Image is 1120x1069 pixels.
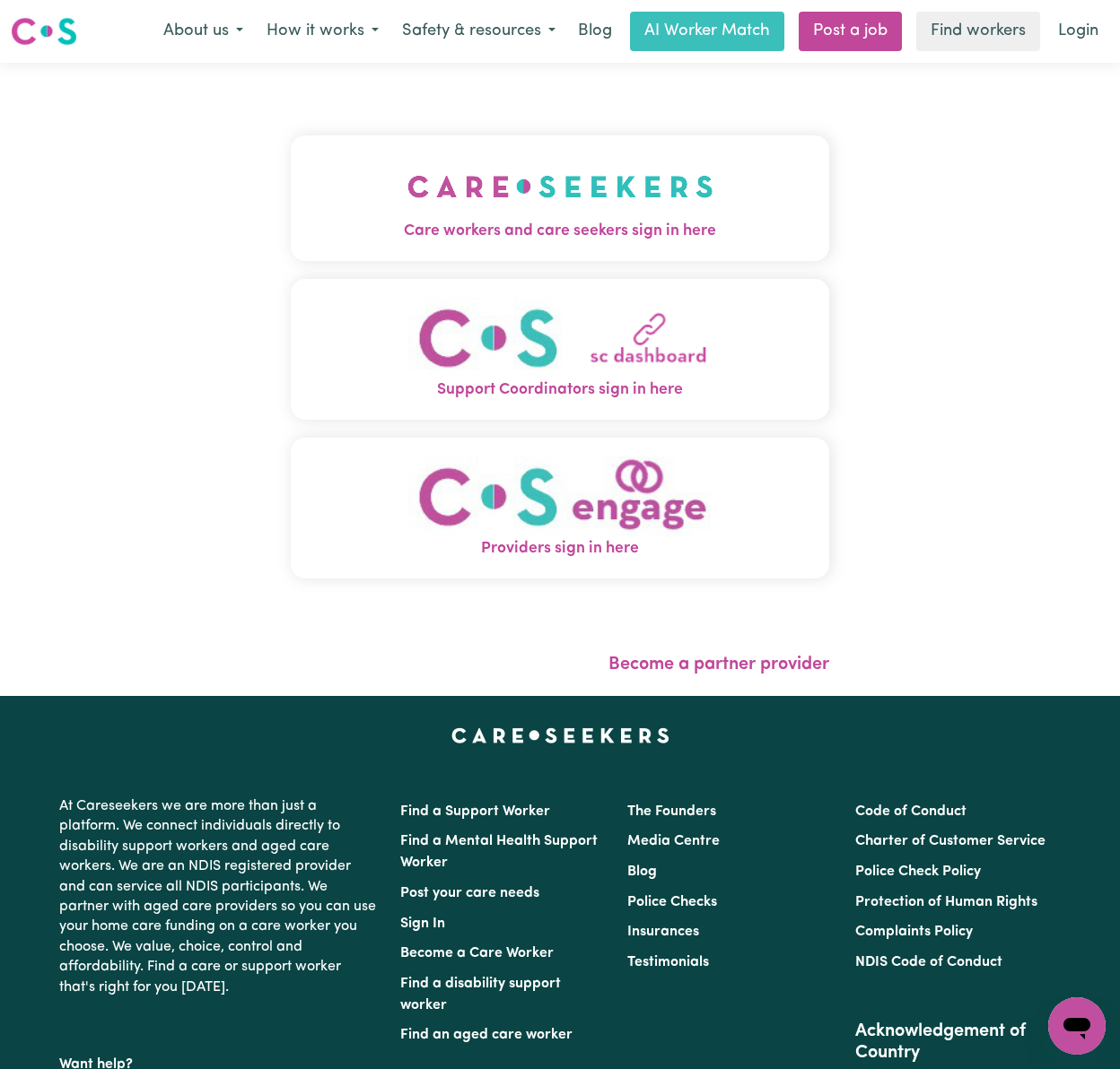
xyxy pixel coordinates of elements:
a: Media Centre [627,834,720,848]
a: Testimonials [627,955,709,969]
p: At Careseekers we are more than just a platform. We connect individuals directly to disability su... [59,789,379,1004]
a: Find an aged care worker [400,1028,573,1042]
a: Blog [627,865,657,879]
iframe: Button to launch messaging window [1048,997,1106,1055]
a: Become a Care Worker [400,946,554,960]
a: Post your care needs [400,886,539,900]
a: Police Check Policy [855,865,981,879]
a: NDIS Code of Conduct [855,955,1002,969]
a: Careseekers home page [451,728,669,743]
a: Blog [567,12,623,51]
a: Find a disability support worker [400,977,561,1013]
button: Support Coordinators sign in here [291,279,829,420]
a: The Founders [627,804,716,819]
a: Post a job [799,12,902,51]
a: Become a partner provider [608,656,829,674]
img: Careseekers logo [11,15,77,48]
a: Find workers [916,12,1040,51]
h2: Acknowledgement of Country [855,1021,1061,1064]
a: Find a Support Worker [400,804,550,819]
a: Code of Conduct [855,804,967,819]
button: Providers sign in here [291,438,829,578]
a: Complaints Policy [855,925,973,939]
button: Safety & resources [390,13,567,50]
a: Protection of Human Rights [855,895,1037,909]
a: Login [1047,12,1109,51]
button: About us [152,13,255,50]
a: Insurances [627,925,699,939]
span: Providers sign in here [291,537,829,561]
span: Care workers and care seekers sign in here [291,220,829,243]
a: Police Checks [627,895,717,909]
a: Find a Mental Health Support Worker [400,834,598,870]
a: Charter of Customer Service [855,834,1046,848]
button: How it works [255,13,390,50]
a: AI Worker Match [630,12,784,51]
a: Sign In [400,917,445,931]
span: Support Coordinators sign in here [291,378,829,402]
button: Care workers and care seekers sign in here [291,135,829,261]
a: Careseekers logo [11,11,77,52]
